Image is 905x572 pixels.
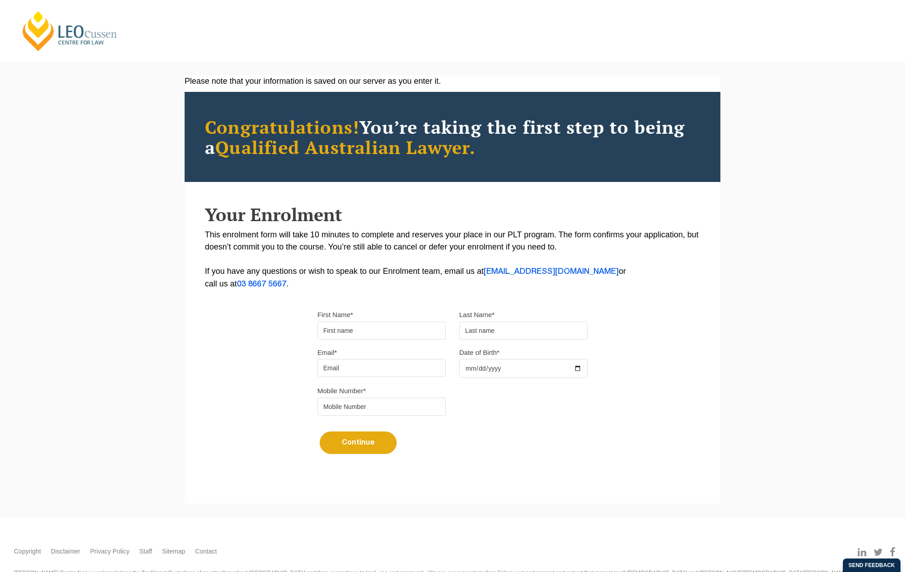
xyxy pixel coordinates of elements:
[320,431,397,454] button: Continue
[459,348,499,357] label: Date of Birth*
[20,10,120,52] a: [PERSON_NAME] Centre for Law
[205,229,700,291] p: This enrolment form will take 10 minutes to complete and reserves your place in our PLT program. ...
[317,322,446,340] input: First name
[317,310,353,319] label: First Name*
[484,268,619,275] a: [EMAIL_ADDRESS][DOMAIN_NAME]
[139,547,152,556] a: Staff
[162,547,185,556] a: Sitemap
[459,310,494,319] label: Last Name*
[317,398,446,416] input: Mobile Number
[205,115,359,139] span: Congratulations!
[51,547,80,556] a: Disclaimer
[237,281,286,288] a: 03 8667 5667
[205,204,700,224] h2: Your Enrolment
[205,117,700,157] h2: You’re taking the first step to being a
[317,359,446,377] input: Email
[317,348,337,357] label: Email*
[317,386,366,395] label: Mobile Number*
[459,322,588,340] input: Last name
[185,75,720,87] div: Please note that your information is saved on our server as you enter it.
[215,135,475,159] span: Qualified Australian Lawyer.
[14,547,41,556] a: Copyright
[90,547,129,556] a: Privacy Policy
[195,547,217,556] a: Contact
